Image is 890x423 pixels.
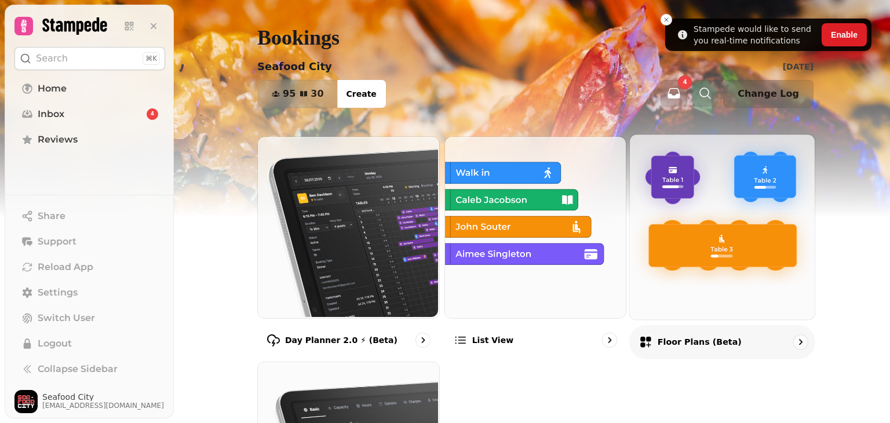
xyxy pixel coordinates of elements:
[42,393,164,401] span: Seafood City
[38,260,93,274] span: Reload App
[794,336,806,348] svg: go to
[38,286,78,300] span: Settings
[14,358,165,381] button: Collapse Sidebar
[38,311,95,325] span: Switch User
[257,59,332,75] p: Seafood City
[14,281,165,304] a: Settings
[36,52,68,65] p: Search
[346,90,377,98] span: Create
[283,89,296,99] span: 95
[783,61,814,72] p: [DATE]
[14,332,165,355] button: Logout
[14,390,38,413] img: User avatar
[38,337,72,351] span: Logout
[14,77,165,100] a: Home
[629,133,814,318] img: Floor Plans (beta)
[14,390,165,413] button: User avatarSeafood City[EMAIL_ADDRESS][DOMAIN_NAME]
[257,136,440,357] a: Day Planner 2.0 ⚡ (Beta)Day Planner 2.0 ⚡ (Beta)
[143,52,160,65] div: ⌘K
[444,136,627,357] a: List viewList view
[38,82,67,96] span: Home
[14,205,165,228] button: Share
[14,128,165,151] a: Reviews
[38,362,118,376] span: Collapse Sidebar
[738,89,799,99] span: Change Log
[257,136,438,317] img: Day Planner 2.0 ⚡ (Beta)
[629,134,815,359] a: Floor Plans (beta)Floor Plans (beta)
[14,47,165,70] button: Search⌘K
[151,110,154,118] span: 4
[604,334,615,346] svg: go to
[822,23,867,46] button: Enable
[417,334,429,346] svg: go to
[38,107,64,121] span: Inbox
[472,334,513,346] p: List view
[661,14,672,25] button: Close toast
[14,307,165,330] button: Switch User
[14,230,165,253] button: Support
[658,336,742,348] p: Floor Plans (beta)
[311,89,323,99] span: 30
[38,133,78,147] span: Reviews
[723,80,814,108] button: Change Log
[285,334,397,346] p: Day Planner 2.0 ⚡ (Beta)
[694,23,817,46] div: Stampede would like to send you real-time notifications
[444,136,625,317] img: List view
[14,103,165,126] a: Inbox4
[258,80,338,108] button: 9530
[337,80,386,108] button: Create
[42,401,164,410] span: [EMAIL_ADDRESS][DOMAIN_NAME]
[14,256,165,279] button: Reload App
[683,79,687,85] span: 4
[38,209,65,223] span: Share
[38,235,76,249] span: Support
